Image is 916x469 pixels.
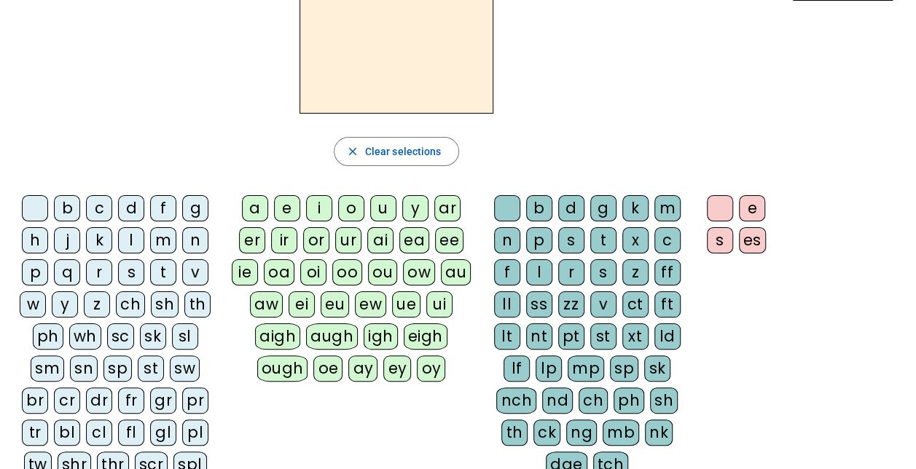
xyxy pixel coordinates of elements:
[150,195,176,221] div: f
[610,355,638,382] div: sp
[533,419,560,446] div: ck
[306,195,332,221] div: i
[20,291,46,318] div: w
[566,419,597,446] div: ng
[335,227,361,253] div: ur
[417,355,445,382] div: oy
[494,323,520,350] div: lt
[232,259,258,285] div: ie
[654,291,681,318] div: ft
[590,227,616,253] div: t
[184,291,211,318] div: th
[348,355,377,382] div: ay
[172,323,198,350] div: sl
[494,259,520,285] div: f
[370,195,396,221] div: u
[103,355,132,382] div: sp
[170,355,200,382] div: sw
[364,323,398,350] div: igh
[590,259,616,285] div: s
[654,259,681,285] div: ff
[526,227,552,253] div: p
[558,195,584,221] div: d
[404,323,447,350] div: eigh
[402,195,428,221] div: y
[86,387,112,414] div: dr
[496,387,536,414] div: nch
[116,291,145,318] div: ch
[645,419,673,446] div: nk
[242,195,268,221] div: a
[274,195,300,221] div: e
[392,291,420,318] div: ue
[138,355,164,382] div: st
[313,355,342,382] div: oe
[239,227,265,253] div: er
[86,227,112,253] div: k
[526,291,552,318] div: ss
[54,419,80,446] div: bl
[590,323,616,350] div: st
[644,355,670,382] div: sk
[707,227,733,253] div: s
[140,323,166,350] div: sk
[558,323,584,350] div: pt
[654,227,681,253] div: c
[334,137,460,166] button: Clear selections
[118,227,144,253] div: l
[182,419,208,446] div: pl
[271,227,297,253] div: ir
[257,355,308,382] div: ough
[579,387,608,414] div: ch
[558,291,584,318] div: zz
[435,227,463,253] div: ee
[86,195,112,221] div: c
[526,259,552,285] div: l
[86,259,112,285] div: r
[182,259,208,285] div: v
[590,291,616,318] div: v
[536,355,562,382] div: lp
[255,323,300,350] div: aigh
[650,387,678,414] div: sh
[654,195,681,221] div: m
[250,291,283,318] div: aw
[84,291,110,318] div: z
[654,323,681,350] div: ld
[150,419,176,446] div: gl
[558,259,584,285] div: r
[494,291,520,318] div: ll
[182,387,208,414] div: pr
[321,291,349,318] div: eu
[526,195,552,221] div: b
[368,259,397,285] div: ou
[614,387,644,414] div: ph
[590,195,616,221] div: g
[33,323,63,350] div: ph
[86,419,112,446] div: cl
[568,355,604,382] div: mp
[118,195,144,221] div: d
[150,259,176,285] div: t
[739,195,765,221] div: e
[403,259,435,285] div: ow
[355,291,386,318] div: ew
[303,227,329,253] div: or
[434,195,461,221] div: ar
[622,227,649,253] div: x
[118,387,144,414] div: fr
[70,355,98,382] div: sn
[300,259,326,285] div: oi
[441,259,471,285] div: au
[542,387,573,414] div: nd
[501,419,528,446] div: th
[622,323,649,350] div: xt
[739,227,766,253] div: es
[526,323,552,350] div: nt
[54,227,80,253] div: j
[182,227,208,253] div: n
[151,291,179,318] div: sh
[399,227,429,253] div: ea
[603,419,639,446] div: mb
[118,419,144,446] div: fl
